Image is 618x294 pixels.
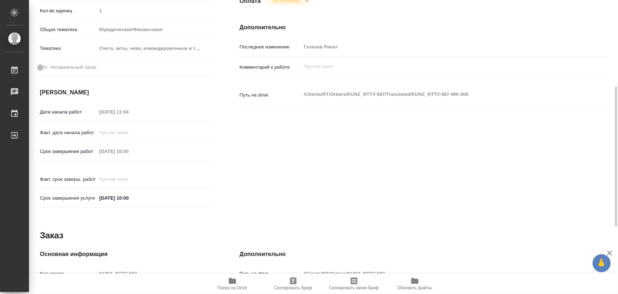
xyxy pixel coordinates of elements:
h4: Основная информация [40,250,211,259]
h2: Заказ [40,230,63,241]
span: Папка на Drive [218,285,247,290]
h4: [PERSON_NAME] [40,88,211,97]
textarea: /Clients/RT/Orders/KUNZ_RTTV-587/Translated/KUNZ_RTTV-587-WK-009 [301,88,579,101]
input: ✎ Введи что-нибудь [97,193,160,203]
button: Скопировать бриф [263,274,324,294]
input: Пустое поле [97,107,160,117]
span: Скопировать бриф [274,285,312,290]
span: Обновить файлы [397,285,432,290]
span: 🙏 [596,256,608,271]
div: Юридическая/Финансовая [97,24,210,36]
p: Последнее изменение [240,43,302,51]
p: Кол-во единиц [40,7,97,14]
div: Счета, акты, чеки, командировочные и таможенные документы [97,42,210,55]
h4: Дополнительно [240,250,610,259]
input: Пустое поле [301,42,579,52]
button: 🙏 [593,254,611,272]
span: Нотариальный заказ [50,64,96,71]
h4: Дополнительно [240,23,610,32]
p: Путь на drive [240,91,302,99]
input: Пустое поле [97,174,160,184]
p: Дата начала работ [40,108,97,116]
input: Пустое поле [97,146,160,157]
button: Скопировать мини-бриф [324,274,384,294]
p: Тематика [40,45,97,52]
button: Обновить файлы [384,274,445,294]
p: Комментарий к работе [240,64,302,71]
input: Пустое поле [97,5,210,16]
input: Пустое поле [97,127,160,138]
input: Пустое поле [97,268,210,279]
button: Папка на Drive [202,274,263,294]
p: Код заказа [40,270,97,277]
p: Срок завершения услуги [40,195,97,202]
p: Факт. дата начала работ [40,129,97,136]
input: Пустое поле [301,268,579,279]
span: Скопировать мини-бриф [329,285,379,290]
p: Общая тематика [40,26,97,33]
p: Факт. срок заверш. работ [40,176,97,183]
p: Срок завершения работ [40,148,97,155]
p: Путь на drive [240,270,302,277]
